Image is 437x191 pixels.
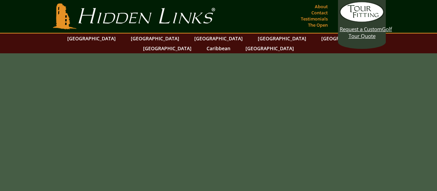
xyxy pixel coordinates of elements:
[127,33,183,43] a: [GEOGRAPHIC_DATA]
[203,43,234,53] a: Caribbean
[64,33,119,43] a: [GEOGRAPHIC_DATA]
[313,2,329,11] a: About
[140,43,195,53] a: [GEOGRAPHIC_DATA]
[318,33,373,43] a: [GEOGRAPHIC_DATA]
[306,20,329,30] a: The Open
[340,2,384,39] a: Request a CustomGolf Tour Quote
[191,33,246,43] a: [GEOGRAPHIC_DATA]
[310,8,329,17] a: Contact
[254,33,310,43] a: [GEOGRAPHIC_DATA]
[242,43,297,53] a: [GEOGRAPHIC_DATA]
[299,14,329,24] a: Testimonials
[340,26,382,32] span: Request a Custom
